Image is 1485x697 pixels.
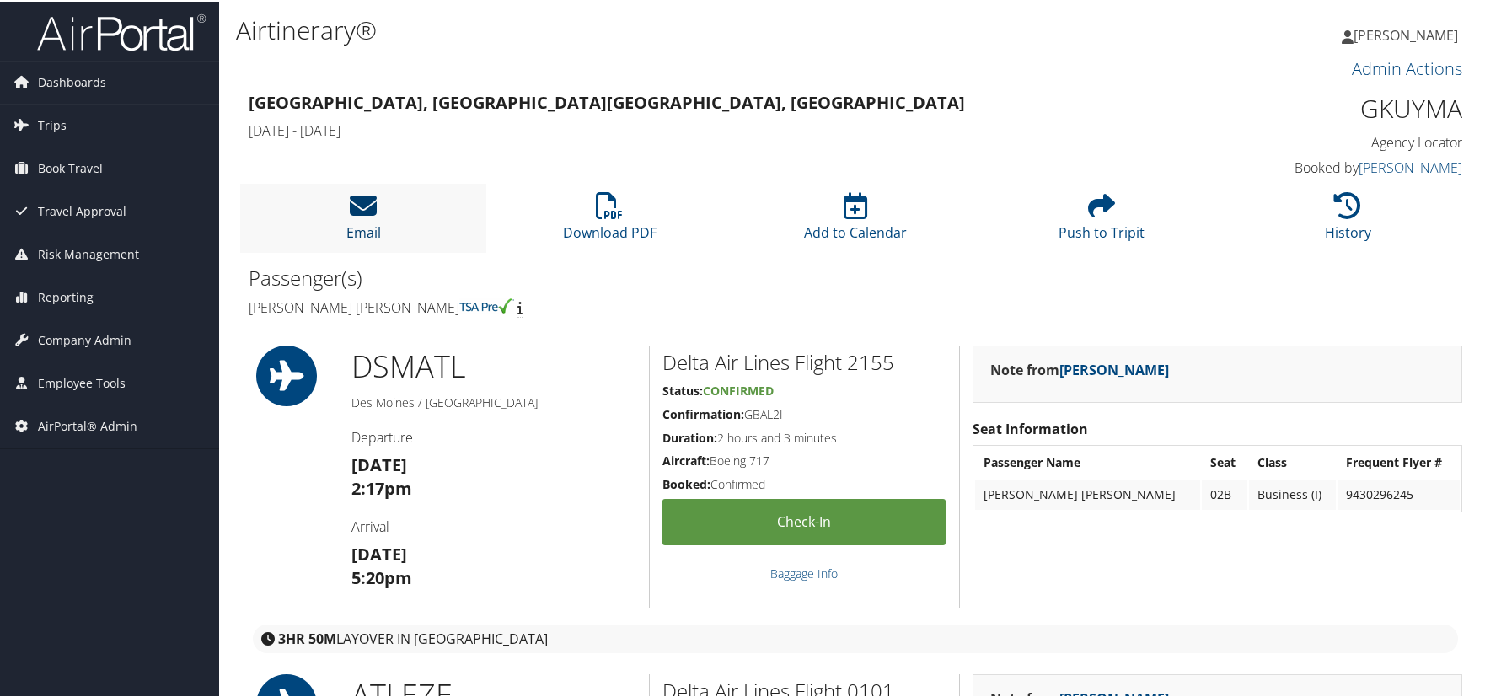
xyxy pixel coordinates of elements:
[351,475,412,498] strong: 2:17pm
[346,200,381,240] a: Email
[236,11,1062,46] h1: Airtinerary®
[1249,446,1337,476] th: Class
[770,564,838,580] a: Baggage Info
[351,565,412,587] strong: 5:20pm
[563,200,657,240] a: Download PDF
[973,418,1088,437] strong: Seat Information
[662,428,946,445] h5: 2 hours and 3 minutes
[253,623,1458,651] div: layover in [GEOGRAPHIC_DATA]
[662,346,946,375] h2: Delta Air Lines Flight 2155
[662,474,946,491] h5: Confirmed
[1354,24,1458,43] span: [PERSON_NAME]
[38,60,106,102] span: Dashboards
[249,89,965,112] strong: [GEOGRAPHIC_DATA], [GEOGRAPHIC_DATA] [GEOGRAPHIC_DATA], [GEOGRAPHIC_DATA]
[1338,478,1460,508] td: 9430296245
[351,393,636,410] h5: Des Moines / [GEOGRAPHIC_DATA]
[1059,359,1169,378] a: [PERSON_NAME]
[38,232,139,274] span: Risk Management
[1059,200,1145,240] a: Push to Tripit
[1202,478,1247,508] td: 02B
[351,452,407,474] strong: [DATE]
[1352,56,1462,78] a: Admin Actions
[351,344,636,386] h1: DSM ATL
[662,451,946,468] h5: Boeing 717
[975,446,1200,476] th: Passenger Name
[662,428,717,444] strong: Duration:
[37,11,206,51] img: airportal-logo.png
[662,405,946,421] h5: GBAL2I
[38,146,103,188] span: Book Travel
[38,318,131,360] span: Company Admin
[703,381,774,397] span: Confirmed
[38,275,94,317] span: Reporting
[38,361,126,403] span: Employee Tools
[249,297,843,315] h4: [PERSON_NAME] [PERSON_NAME]
[1325,200,1371,240] a: History
[278,628,336,646] strong: 3HR 50M
[990,359,1169,378] strong: Note from
[1178,131,1463,150] h4: Agency Locator
[1249,478,1337,508] td: Business (I)
[459,297,514,312] img: tsa-precheck.png
[662,451,710,467] strong: Aircraft:
[1338,446,1460,476] th: Frequent Flyer #
[38,189,126,231] span: Travel Approval
[662,497,946,544] a: Check-in
[38,404,137,446] span: AirPortal® Admin
[662,405,744,421] strong: Confirmation:
[1342,8,1475,59] a: [PERSON_NAME]
[1178,89,1463,125] h1: GKUYMA
[351,541,407,564] strong: [DATE]
[38,103,67,145] span: Trips
[351,426,636,445] h4: Departure
[662,474,710,491] strong: Booked:
[351,516,636,534] h4: Arrival
[662,381,703,397] strong: Status:
[1178,157,1463,175] h4: Booked by
[1359,157,1462,175] a: [PERSON_NAME]
[249,120,1153,138] h4: [DATE] - [DATE]
[1202,446,1247,476] th: Seat
[249,262,843,291] h2: Passenger(s)
[804,200,907,240] a: Add to Calendar
[975,478,1200,508] td: [PERSON_NAME] [PERSON_NAME]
